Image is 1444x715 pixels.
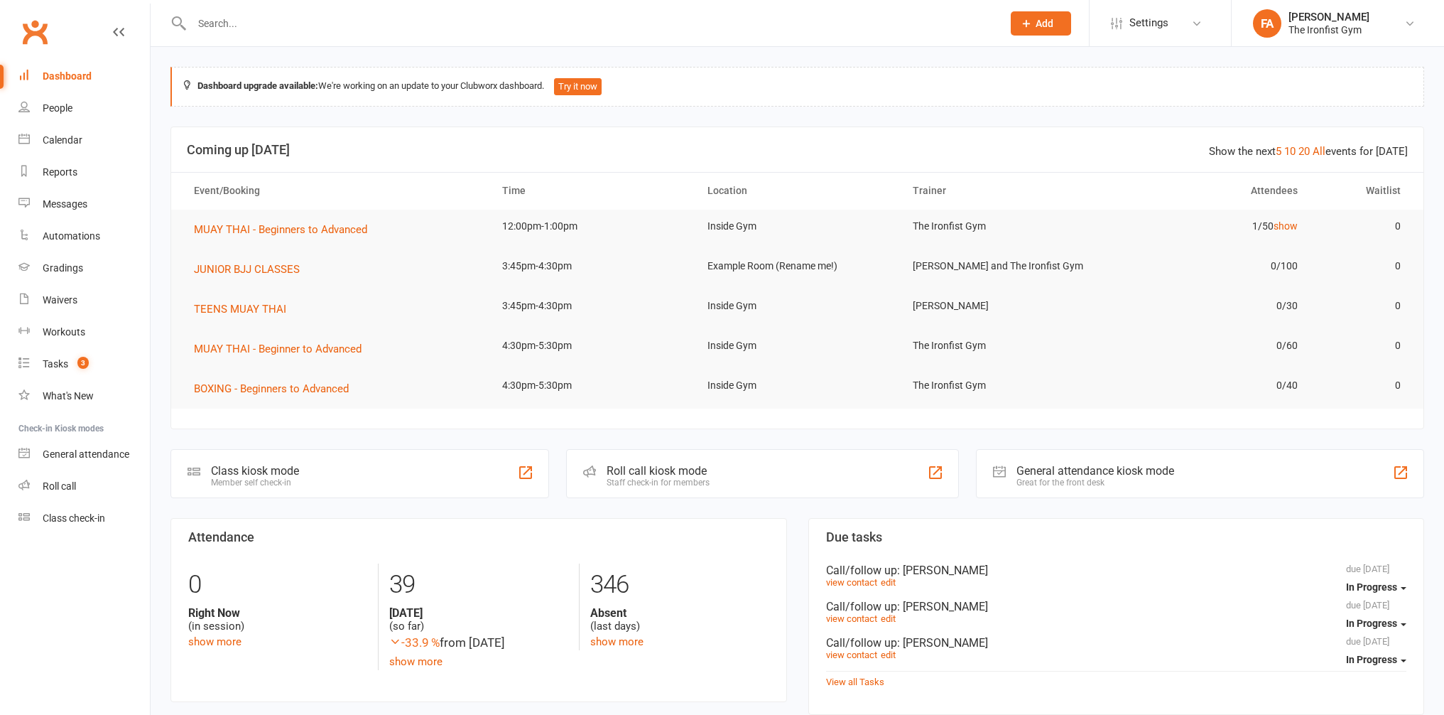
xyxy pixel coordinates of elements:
a: view contact [826,613,877,624]
th: Attendees [1105,173,1310,209]
span: In Progress [1346,581,1397,593]
div: 39 [389,564,568,606]
span: : [PERSON_NAME] [897,564,988,577]
input: Search... [188,14,993,33]
button: BOXING - Beginners to Advanced [194,380,359,397]
button: Add [1011,11,1071,36]
div: FA [1253,9,1281,38]
a: Clubworx [17,14,53,50]
span: Add [1036,18,1053,29]
a: show more [188,635,241,648]
div: Automations [43,230,100,242]
span: MUAY THAI - Beginners to Advanced [194,223,367,236]
h3: Coming up [DATE] [187,143,1408,157]
div: (so far) [389,606,568,633]
a: show more [389,655,443,668]
td: The Ironfist Gym [900,329,1105,362]
div: We're working on an update to your Clubworx dashboard. [170,67,1424,107]
h3: Attendance [188,530,769,544]
span: -33.9 % [389,635,440,650]
td: 3:45pm-4:30pm [489,249,695,283]
td: 0 [1310,369,1413,402]
a: Dashboard [18,60,150,92]
td: Example Room (Rename me!) [695,249,900,283]
a: View all Tasks [826,677,884,687]
h3: Due tasks [826,530,1407,544]
a: Tasks 3 [18,348,150,380]
a: Reports [18,156,150,188]
span: 3 [77,357,89,369]
div: Reports [43,166,77,178]
strong: Dashboard upgrade available: [197,80,318,91]
a: Workouts [18,316,150,348]
th: Time [489,173,695,209]
th: Waitlist [1310,173,1413,209]
td: Inside Gym [695,210,900,243]
a: 10 [1284,145,1296,158]
a: edit [881,577,896,588]
div: Roll call kiosk mode [607,464,710,478]
td: 3:45pm-4:30pm [489,289,695,323]
div: Class kiosk mode [211,464,299,478]
td: 0/30 [1105,289,1310,323]
td: The Ironfist Gym [900,369,1105,402]
div: [PERSON_NAME] [1288,11,1369,23]
td: 0 [1310,329,1413,362]
div: Calendar [43,134,82,146]
a: edit [881,650,896,660]
div: (last days) [590,606,769,633]
a: show [1274,220,1298,232]
div: People [43,102,72,114]
a: Class kiosk mode [18,502,150,534]
div: Messages [43,198,87,210]
span: Settings [1129,7,1168,39]
button: MUAY THAI - Beginners to Advanced [194,221,377,238]
td: Inside Gym [695,289,900,323]
div: General attendance kiosk mode [1016,464,1174,478]
span: TEENS MUAY THAI [194,303,286,316]
span: In Progress [1346,618,1397,629]
span: BOXING - Beginners to Advanced [194,382,349,395]
div: General attendance [43,448,129,460]
a: General attendance kiosk mode [18,439,150,471]
button: JUNIOR BJJ CLASSES [194,261,310,278]
td: 4:30pm-5:30pm [489,369,695,402]
a: view contact [826,577,877,588]
th: Event/Booking [181,173,489,209]
a: All [1313,145,1325,158]
div: Dashboard [43,70,92,82]
a: Roll call [18,471,150,502]
span: In Progress [1346,654,1397,665]
td: 0/100 [1105,249,1310,283]
div: Call/follow up [826,636,1407,650]
span: MUAY THAI - Beginner to Advanced [194,343,362,355]
strong: Absent [590,606,769,620]
th: Trainer [900,173,1105,209]
td: [PERSON_NAME] and The Ironfist Gym [900,249,1105,283]
span: : [PERSON_NAME] [897,600,988,613]
td: 0/40 [1105,369,1310,402]
a: 20 [1298,145,1310,158]
div: 346 [590,564,769,606]
span: JUNIOR BJJ CLASSES [194,263,300,276]
a: Calendar [18,124,150,156]
div: Gradings [43,262,83,274]
div: Class check-in [43,512,105,524]
td: [PERSON_NAME] [900,289,1105,323]
th: Location [695,173,900,209]
button: In Progress [1346,647,1406,672]
td: 0 [1310,249,1413,283]
td: 0 [1310,210,1413,243]
button: Try it now [554,78,602,95]
div: Waivers [43,294,77,306]
a: view contact [826,650,877,660]
a: Automations [18,220,150,252]
div: Roll call [43,480,76,492]
a: edit [881,613,896,624]
div: Member self check-in [211,478,299,488]
div: 0 [188,564,367,606]
div: Staff check-in for members [607,478,710,488]
a: 5 [1276,145,1281,158]
div: Great for the front desk [1016,478,1174,488]
td: Inside Gym [695,369,900,402]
